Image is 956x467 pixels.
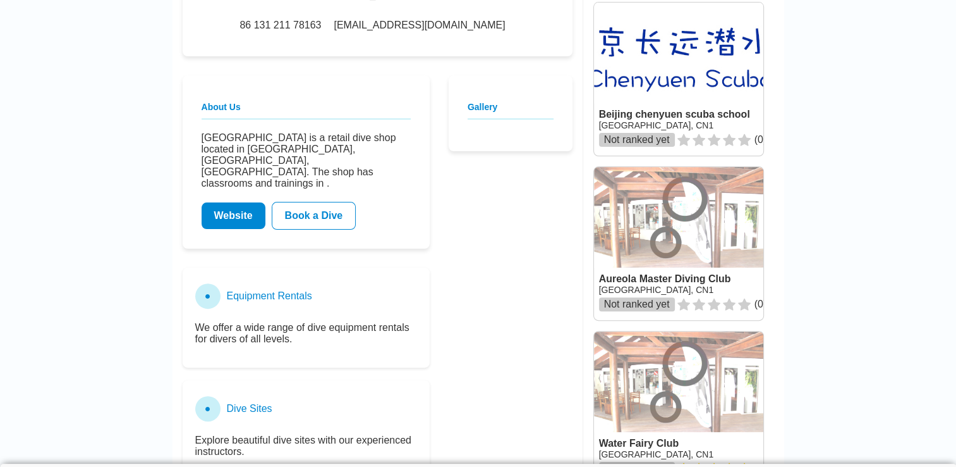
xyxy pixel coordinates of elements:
[195,283,221,309] div: ●
[239,20,321,31] span: 86 131 211 78163
[195,435,417,458] p: Explore beautiful dive sites with our experienced instructors.
[227,290,312,302] h3: Equipment Rentals
[202,102,411,120] h2: About Us
[202,132,411,189] p: [GEOGRAPHIC_DATA] is a retail dive shop located in [GEOGRAPHIC_DATA], [GEOGRAPHIC_DATA], [GEOGRAP...
[227,403,272,414] h3: Dive Sites
[195,396,221,421] div: ●
[468,102,554,120] h2: Gallery
[202,202,265,229] a: Website
[195,322,417,345] p: We offer a wide range of dive equipment rentals for divers of all levels.
[272,202,356,230] a: Book a Dive
[334,20,505,31] span: [EMAIL_ADDRESS][DOMAIN_NAME]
